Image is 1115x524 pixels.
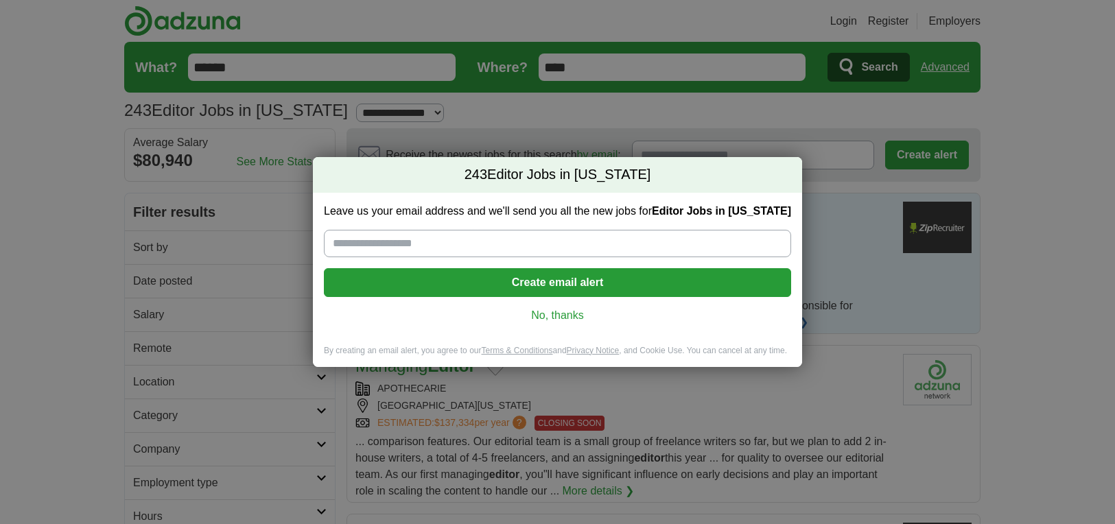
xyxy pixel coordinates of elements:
[465,165,487,184] span: 243
[324,204,791,219] label: Leave us your email address and we'll send you all the new jobs for
[324,268,791,297] button: Create email alert
[335,308,780,323] a: No, thanks
[313,157,802,193] h2: Editor Jobs in [US_STATE]
[652,205,791,217] strong: Editor Jobs in [US_STATE]
[567,346,620,355] a: Privacy Notice
[481,346,552,355] a: Terms & Conditions
[313,345,802,368] div: By creating an email alert, you agree to our and , and Cookie Use. You can cancel at any time.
